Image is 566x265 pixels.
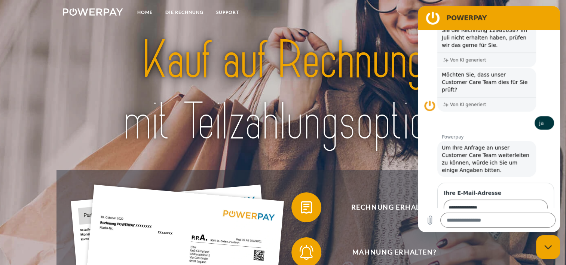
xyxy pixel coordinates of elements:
button: Rechnung erhalten? [291,192,486,222]
iframe: Messaging-Fenster [418,6,560,232]
img: logo-powerpay-white.svg [63,8,123,16]
a: SUPPORT [210,6,245,19]
a: DIE RECHNUNG [159,6,210,19]
span: Rechnung erhalten? [303,192,486,222]
a: agb [465,6,488,19]
img: title-powerpay_de.svg [85,27,481,156]
img: qb_bell.svg [297,243,316,262]
iframe: Schaltfläche zum Öffnen des Messaging-Fensters; Konversation läuft [536,235,560,259]
img: qb_bill.svg [297,198,316,217]
a: Home [131,6,159,19]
